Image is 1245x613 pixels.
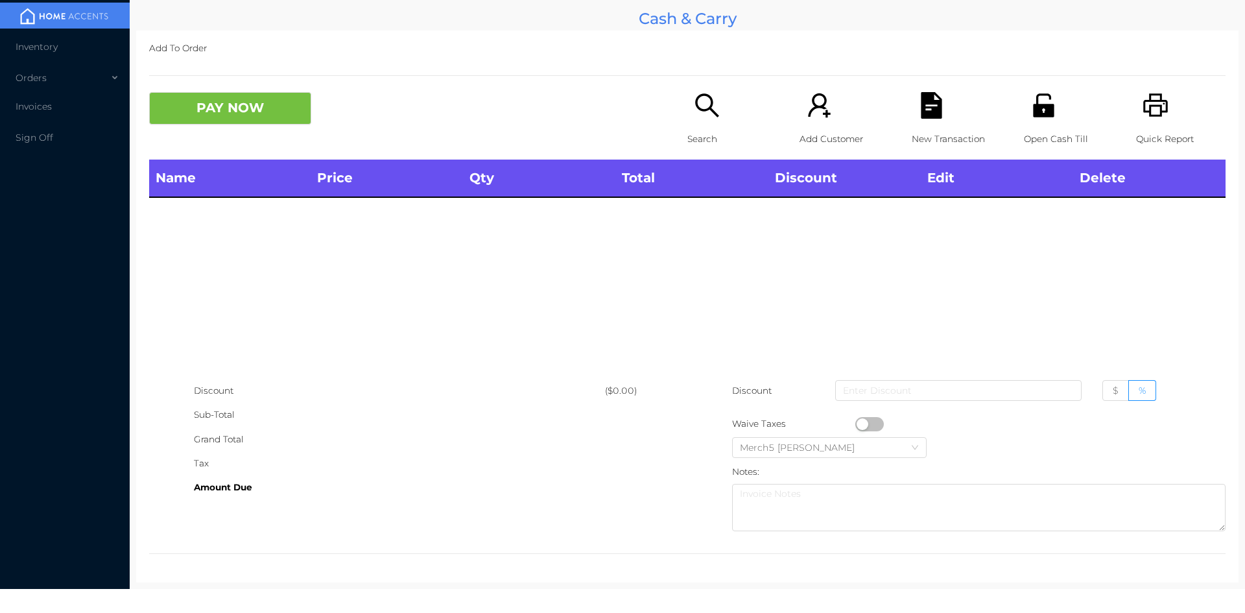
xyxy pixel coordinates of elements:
i: icon: printer [1143,92,1169,119]
th: Qty [463,160,615,197]
th: Price [311,160,463,197]
i: icon: search [694,92,720,119]
th: Total [615,160,768,197]
button: PAY NOW [149,92,311,125]
p: Quick Report [1136,127,1226,151]
div: Merch5 Lawrence [740,438,868,457]
input: Enter Discount [835,380,1082,401]
i: icon: unlock [1030,92,1057,119]
div: Tax [194,451,605,475]
span: $ [1113,385,1119,396]
div: ($0.00) [605,379,687,403]
span: Inventory [16,41,58,53]
i: icon: down [911,444,919,453]
i: icon: file-text [918,92,945,119]
p: Discount [732,379,773,403]
p: Open Cash Till [1024,127,1113,151]
th: Delete [1073,160,1226,197]
span: Sign Off [16,132,53,143]
i: icon: user-add [806,92,833,119]
div: Sub-Total [194,403,605,427]
div: Discount [194,379,605,403]
div: Waive Taxes [732,412,855,436]
th: Discount [768,160,921,197]
p: New Transaction [912,127,1001,151]
label: Notes: [732,466,759,477]
div: Cash & Carry [136,6,1239,30]
p: Add To Order [149,36,1226,60]
img: mainBanner [16,6,113,26]
div: Grand Total [194,427,605,451]
span: % [1139,385,1146,396]
p: Add Customer [800,127,889,151]
th: Name [149,160,311,197]
span: Invoices [16,101,52,112]
div: Amount Due [194,475,605,499]
th: Edit [921,160,1073,197]
p: Search [687,127,777,151]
